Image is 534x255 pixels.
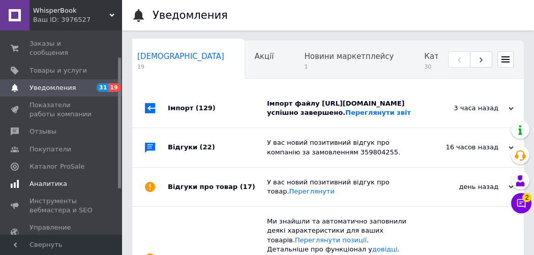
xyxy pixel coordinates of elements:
[29,162,84,171] span: Каталог ProSale
[137,52,224,61] span: [DEMOGRAPHIC_DATA]
[153,9,228,21] h1: Уведомления
[200,143,215,151] span: (22)
[137,63,224,71] span: 19
[29,39,94,57] span: Заказы и сообщения
[29,101,94,119] span: Показатели работы компании
[168,128,267,167] div: Відгуки
[511,193,531,213] button: Чат с покупателем2
[29,179,67,188] span: Аналитика
[29,145,71,154] span: Покупатели
[267,178,412,196] div: У вас новий позитивний відгук про товар.
[97,83,108,92] span: 31
[33,6,109,15] span: WhisperBook
[255,52,274,61] span: Акції
[295,236,367,244] a: Переглянути позиції
[108,83,120,92] span: 19
[412,182,514,192] div: день назад
[522,193,531,202] span: 2
[289,187,335,195] a: Переглянути
[304,63,394,71] span: 1
[168,168,267,206] div: Відгуки про товар
[29,66,87,75] span: Товары и услуги
[424,63,488,71] span: 30
[304,52,394,61] span: Новини маркетплейсу
[267,138,412,156] div: У вас новий позитивний відгук про компанію за замовленням 359804255.
[412,143,514,152] div: 16 часов назад
[240,183,255,190] span: (17)
[372,245,398,253] a: довідці
[267,99,412,117] div: Імпорт файлу [URL][DOMAIN_NAME] успішно завершено.
[29,197,94,215] span: Инструменты вебмастера и SEO
[29,127,56,136] span: Отзывы
[168,89,267,127] div: Імпорт
[196,104,216,112] span: (129)
[424,52,488,61] span: Каталог ProSale
[412,104,514,113] div: 3 часа назад
[33,15,122,24] div: Ваш ID: 3976527
[29,223,94,241] span: Управление сайтом
[29,83,76,92] span: Уведомления
[345,109,411,116] a: Переглянути звіт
